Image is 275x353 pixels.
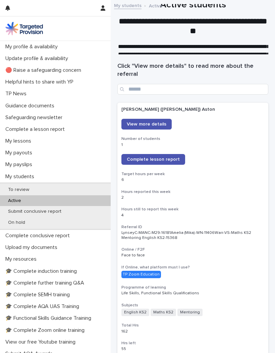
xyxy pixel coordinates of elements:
h3: Total Hrs [121,323,264,328]
h3: Number of students [121,136,264,142]
p: 🎓 Complete SEMH training [3,292,75,298]
p: My lessons [3,138,37,144]
p: 6 [121,178,264,182]
span: Mentoring [177,309,203,316]
span: Maths KS2 [151,309,176,316]
img: M5nRWzHhSzIhMunXDL62 [5,22,43,35]
p: Submit conclusive report [3,209,67,214]
p: 🎓 Complete Zoom online training [3,327,90,334]
p: 🎓 Functional Skills Guidance Training [3,315,97,321]
p: TP News [3,91,32,97]
a: My students [114,1,142,9]
p: Helpful hints to share with YP [3,79,79,85]
p: 162 [121,329,264,334]
span: Complete lesson report [127,157,180,162]
h3: Target hours per week [121,171,264,177]
div: TP Zoom Education [121,271,161,278]
input: Search [117,84,268,95]
h3: Hrs left [121,341,264,346]
p: 🎓 Complete AQA UAS Training [3,303,85,310]
p: Complete a lesson report [3,126,70,133]
p: 🎓 Complete further training Q&A [3,280,90,286]
p: My resources [3,256,42,262]
p: Active [3,198,26,204]
h3: Hours reported this week [121,189,264,195]
p: Complete conclusive report [3,233,75,239]
p: 🎓 Complete induction training [3,268,82,274]
a: Complete lesson report [121,154,185,165]
h3: Online / F2F [121,247,264,252]
span: English KS2 [121,309,149,316]
h3: Programme of learning [121,285,264,290]
p: Safeguarding newsletter [3,114,68,121]
p: Life Skills, Functional Skills Qualifications [121,291,264,296]
p: 1 [121,143,264,147]
p: Face to face [121,253,264,258]
h1: Click "View more details" to read more about the referral [117,62,268,79]
p: 4 [121,213,264,218]
p: My payouts [3,150,38,156]
a: View more details [121,119,172,130]
p: View our free Youtube training [3,339,81,345]
p: 2 [121,195,264,200]
h3: Subjects [121,303,264,308]
p: Active [149,2,163,9]
p: My profile & availability [3,44,63,50]
p: 🔴 Raise a safeguarding concern [3,67,87,73]
p: My students [3,173,40,180]
p: Upload my documents [3,244,63,251]
p: My payslips [3,161,38,168]
p: [PERSON_NAME] ([PERSON_NAME]) Aston [121,107,264,112]
p: To review [3,187,35,193]
p: LynseyC-MANC-M29-16181Amelia (Mika)-WN-11406Warr-VS-Maths KS2 Mentoring English KS2-15368 [121,231,264,240]
h3: Referral ID [121,224,264,230]
h3: Hours still to report this week [121,207,264,212]
h3: If Online, what platform must I use? [121,265,264,270]
p: Guidance documents [3,103,60,109]
span: View more details [127,122,166,127]
p: On hold [3,220,31,225]
p: 55 [121,347,264,351]
p: Update profile & availability [3,55,73,62]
